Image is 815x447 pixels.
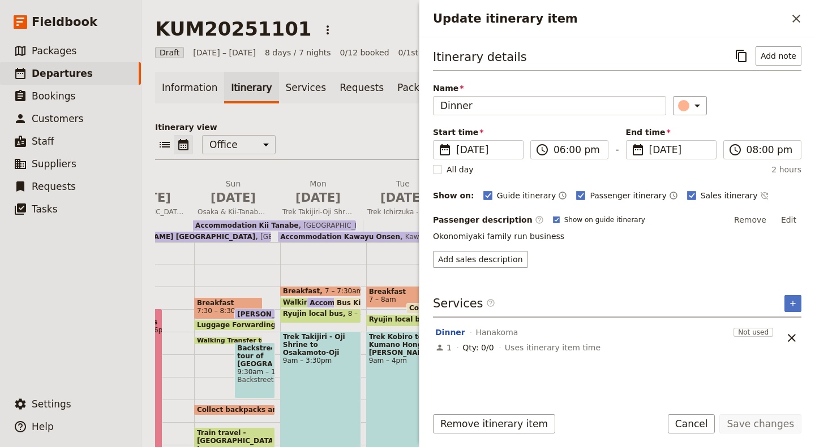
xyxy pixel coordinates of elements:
span: 0 / 1 staff assigned [398,47,466,58]
a: Information [155,72,224,103]
div: Qty: 0/0 [462,342,494,353]
span: [DATE] [198,189,269,206]
button: Time shown on guide itinerary [558,189,567,202]
div: Luggage Forwarding [194,320,275,331]
span: ​ [486,298,495,312]
span: 8 – 8:40am [348,310,386,322]
span: Walking Transfer to bus station [283,298,408,306]
h3: Itinerary details [433,49,527,66]
span: Bookings [32,90,75,102]
button: List view [155,135,174,154]
span: ​ [535,215,544,224]
span: 7:30 – 8:30am [197,307,246,315]
span: Start time [433,127,524,138]
button: Cancel [668,414,715,433]
span: Departures [32,68,93,79]
span: Suppliers [32,158,76,170]
button: Actions [318,20,337,40]
input: ​ [554,143,601,157]
span: [GEOGRAPHIC_DATA] [255,233,332,241]
button: Save changes [719,414,801,433]
span: Luggage Forwarding [197,321,281,329]
span: [DATE] [456,143,516,157]
span: Staff [32,136,54,147]
button: Time not shown on sales itinerary [760,189,769,202]
span: Accommodation Kii Tanabe [310,299,418,306]
span: Settings [32,398,71,410]
h2: Sun [198,178,269,206]
span: Trek Takijiri-Oji Shrine to Chikatsuyu-Oji [278,207,358,216]
span: 9:30am – 12pm [237,368,272,376]
button: Calendar view [174,135,193,154]
button: Mon [DATE]Trek Takijiri-Oji Shrine to Chikatsuyu-Oji [278,178,363,220]
span: Help [32,421,54,432]
div: Breakfast7:30 – 8:30am [194,297,263,319]
button: Sun [DATE]Osaka & Kii-Tanabe Coastal Amble [193,178,278,220]
span: Breakfast [283,287,325,295]
span: [DATE] [367,189,439,206]
a: Package options [391,72,482,103]
span: [DATE] [649,143,709,157]
span: Breakfast [369,288,432,296]
p: Okonomiyaki family run business [433,231,801,242]
span: 8 days / 7 nights [265,47,331,58]
span: Osaka & Kii-Tanabe Coastal Amble [193,207,273,216]
span: 7 – 7:30am [325,287,363,295]
a: Requests [333,72,391,103]
span: Backstreet Tours [237,376,272,384]
span: Accommodation Kii Tanabe [195,222,298,229]
div: Collect backpacks and transfer to station [194,405,275,415]
div: Accommodation Kawayu OnsenKawayu Midoriya [278,232,526,242]
span: ​ [438,143,452,157]
span: Trek Takijiri - Oji Shrine to Osakamoto-Oji [283,333,358,357]
span: 7 – 8am [369,296,396,303]
button: Add service inclusion [784,295,801,312]
button: Remove itinerary item [433,414,555,433]
span: Show on guide itinerary [564,215,645,224]
label: Passenger description [433,214,544,225]
button: ​ [673,96,707,115]
button: Unlink service [782,328,801,348]
span: Sales itinerary [701,190,758,201]
span: Bus Kitty [337,299,376,306]
span: Accommodation Kawayu Onsen [280,233,400,241]
div: Collect Bento box lunches [406,303,447,314]
span: ​ [631,143,645,157]
button: Time shown on passenger itinerary [669,189,678,202]
span: Trek Ichirzuka - Oji to Kumano Hongu [PERSON_NAME] [363,207,443,216]
div: Walking Transfer to Tour meet point [194,337,263,345]
div: [PERSON_NAME] [GEOGRAPHIC_DATA][GEOGRAPHIC_DATA] [108,232,271,242]
span: Draft [155,47,184,58]
span: Not used [733,328,773,337]
button: Copy itinerary item [732,46,751,66]
div: Accommodation Kii Tanabe [307,297,353,308]
span: [DATE] [282,189,354,206]
input: Name [433,96,666,115]
button: Edit [776,211,801,228]
span: Breakfast [197,299,260,307]
input: ​ [747,143,794,157]
div: 1 [435,342,452,353]
span: Customers [32,113,83,124]
button: Edit this service option [435,327,465,338]
span: Hanakoma [475,327,518,338]
span: Passenger itinerary [590,190,666,201]
div: Ryujin local bus8 – 8:40am [280,309,361,323]
span: Tasks [32,203,58,215]
p: Itinerary view [155,121,801,133]
div: ​ [679,99,704,112]
span: Ryujin local bus [283,310,348,318]
h2: Tue [367,178,439,206]
div: Breakfast7 – 8am [366,286,435,308]
span: ​ [486,298,495,307]
span: Backstreet tour of [GEOGRAPHIC_DATA] [237,344,272,368]
span: Ryujin local bus [369,315,434,323]
div: [PERSON_NAME] [GEOGRAPHIC_DATA] [234,309,274,319]
div: Bus Kitty [334,297,361,308]
span: Requests [32,181,76,192]
div: Show on: [433,190,474,201]
span: ​ [535,143,549,157]
h2: Mon [282,178,354,206]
